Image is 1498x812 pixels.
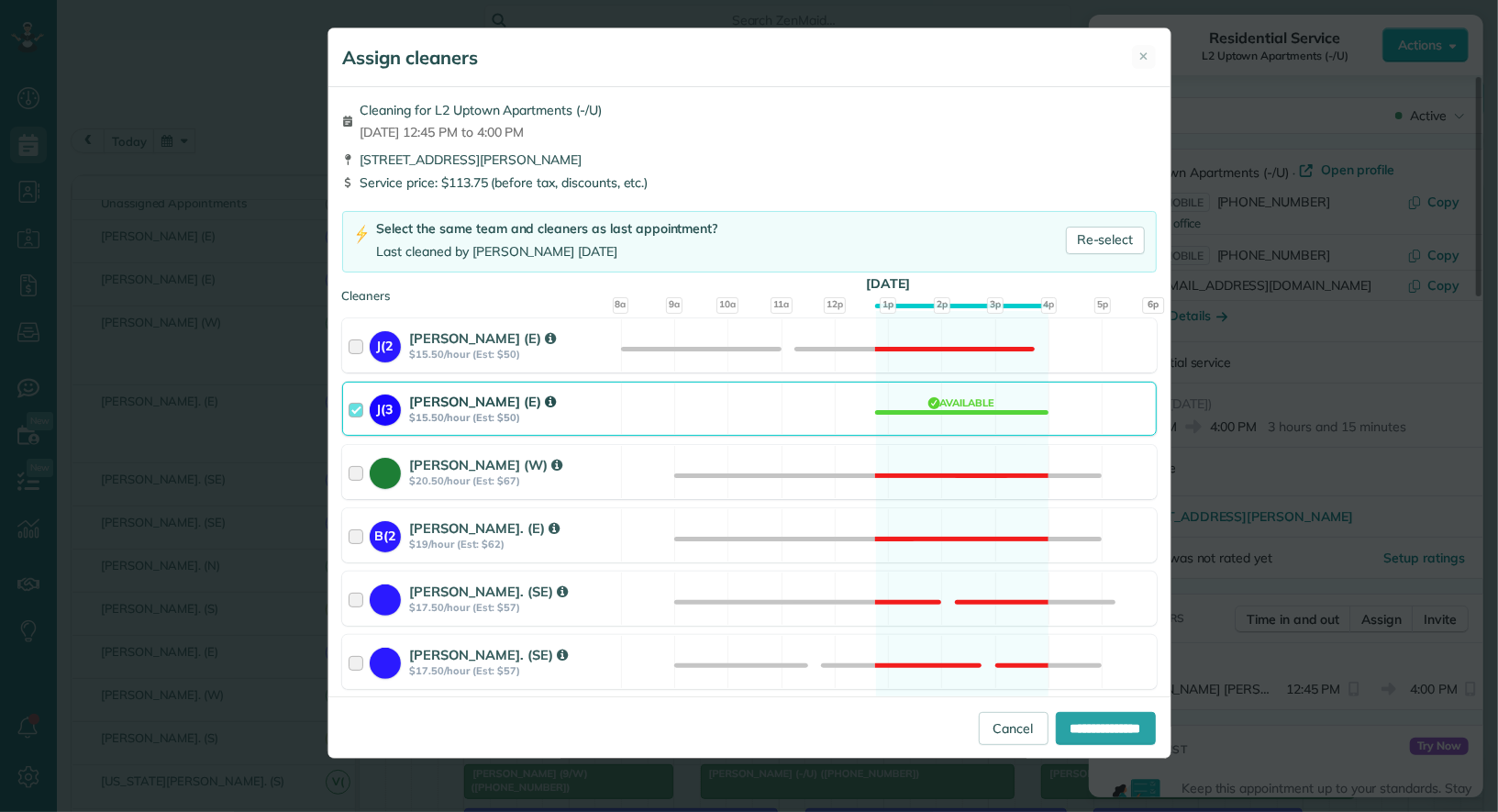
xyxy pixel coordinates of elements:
[410,348,616,361] strong: $15.50/hour (Est: $50)
[1139,48,1149,65] span: ✕
[370,331,401,356] strong: J(2
[410,393,556,410] strong: [PERSON_NAME] (E)
[370,521,401,546] strong: B(2
[342,173,1157,192] div: Service price: $113.75 (before tax, discounts, etc.)
[410,519,560,537] strong: [PERSON_NAME]. (E)
[410,601,616,614] strong: $17.50/hour (Est: $57)
[361,123,602,141] span: [DATE] 12:45 PM to 4:00 PM
[370,395,401,419] strong: J(3
[377,219,718,239] div: Select the same team and cleaners as last appointment?
[410,646,568,663] strong: [PERSON_NAME]. (SE)
[410,664,616,677] strong: $17.50/hour (Est: $57)
[342,150,1157,169] div: [STREET_ADDRESS][PERSON_NAME]
[979,712,1049,745] a: Cancel
[410,583,568,600] strong: [PERSON_NAME]. (SE)
[410,329,556,347] strong: [PERSON_NAME] (E)
[354,225,370,244] img: lightning-bolt-icon-94e5364df696ac2de96d3a42b8a9ff6ba979493684c50e6bbbcda72601fa0d29.png
[410,474,616,487] strong: $20.50/hour (Est: $67)
[377,242,718,261] div: Last cleaned by [PERSON_NAME] [DATE]
[410,456,562,473] strong: [PERSON_NAME] (W)
[1066,227,1145,254] a: Re-select
[410,538,616,551] strong: $19/hour (Est: $62)
[343,45,479,71] h5: Assign cleaners
[361,101,602,119] span: Cleaning for L2 Uptown Apartments (-/U)
[410,411,616,424] strong: $15.50/hour (Est: $50)
[342,287,1157,293] div: Cleaners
